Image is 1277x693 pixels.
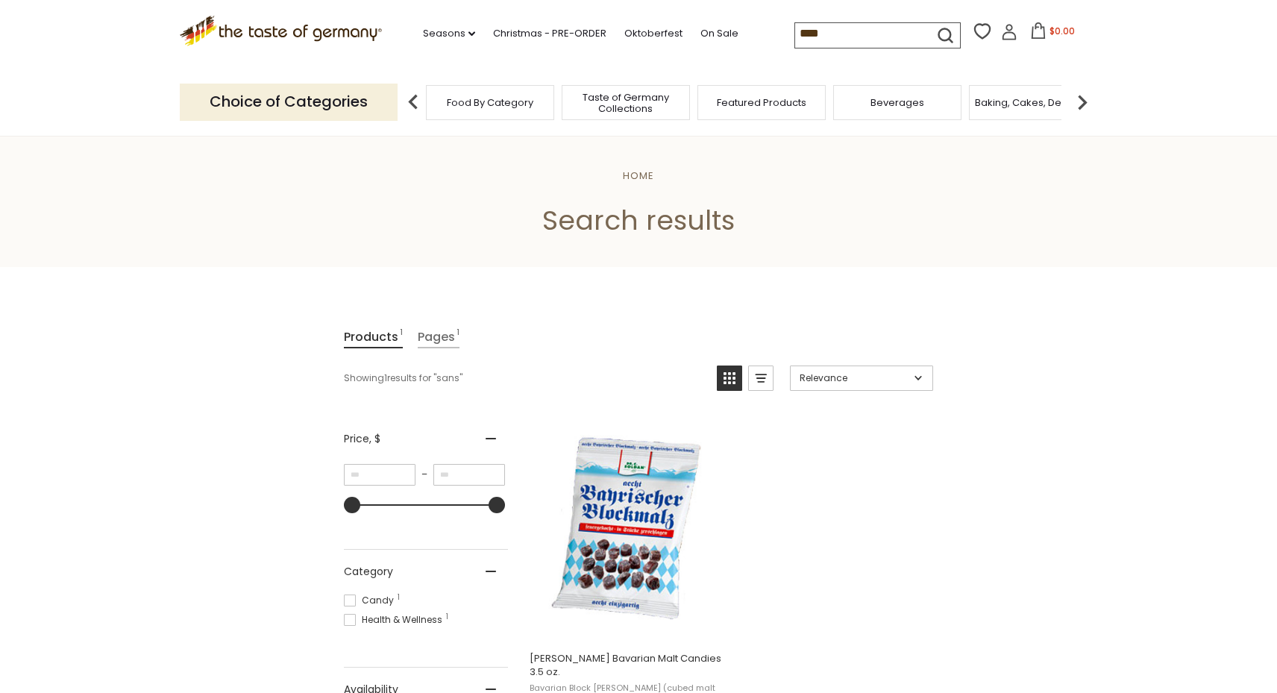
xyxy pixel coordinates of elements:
span: 1 [456,327,459,347]
a: Oktoberfest [624,25,683,42]
img: previous arrow [398,87,428,117]
input: Maximum value [433,464,505,486]
a: Beverages [870,97,924,108]
span: [PERSON_NAME] Bavarian Malt Candies 3.5 oz. [530,652,723,679]
span: Category [344,564,393,580]
h1: Search results [46,204,1231,237]
span: 1 [446,613,448,621]
img: next arrow [1067,87,1097,117]
span: – [415,468,433,481]
a: Home [623,169,654,183]
a: View grid mode [717,366,742,391]
a: On Sale [700,25,738,42]
span: Relevance [800,371,909,385]
a: Featured Products [717,97,806,108]
a: View list mode [748,366,774,391]
span: 1 [398,594,400,601]
a: View Pages Tab [418,327,459,348]
a: Seasons [423,25,475,42]
span: Price [344,431,380,447]
a: Christmas - PRE-ORDER [493,25,606,42]
span: $0.00 [1049,25,1075,37]
a: Taste of Germany Collections [566,92,685,114]
span: Candy [344,594,398,607]
a: Food By Category [447,97,533,108]
button: $0.00 [1020,22,1084,45]
div: Showing results for " " [344,366,706,391]
input: Minimum value [344,464,415,486]
span: Health & Wellness [344,613,447,627]
a: Sort options [790,366,933,391]
a: Baking, Cakes, Desserts [975,97,1091,108]
p: Choice of Categories [180,84,398,120]
span: , $ [369,431,380,446]
a: View Products Tab [344,327,403,348]
b: 1 [384,371,387,385]
span: 1 [400,327,403,347]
